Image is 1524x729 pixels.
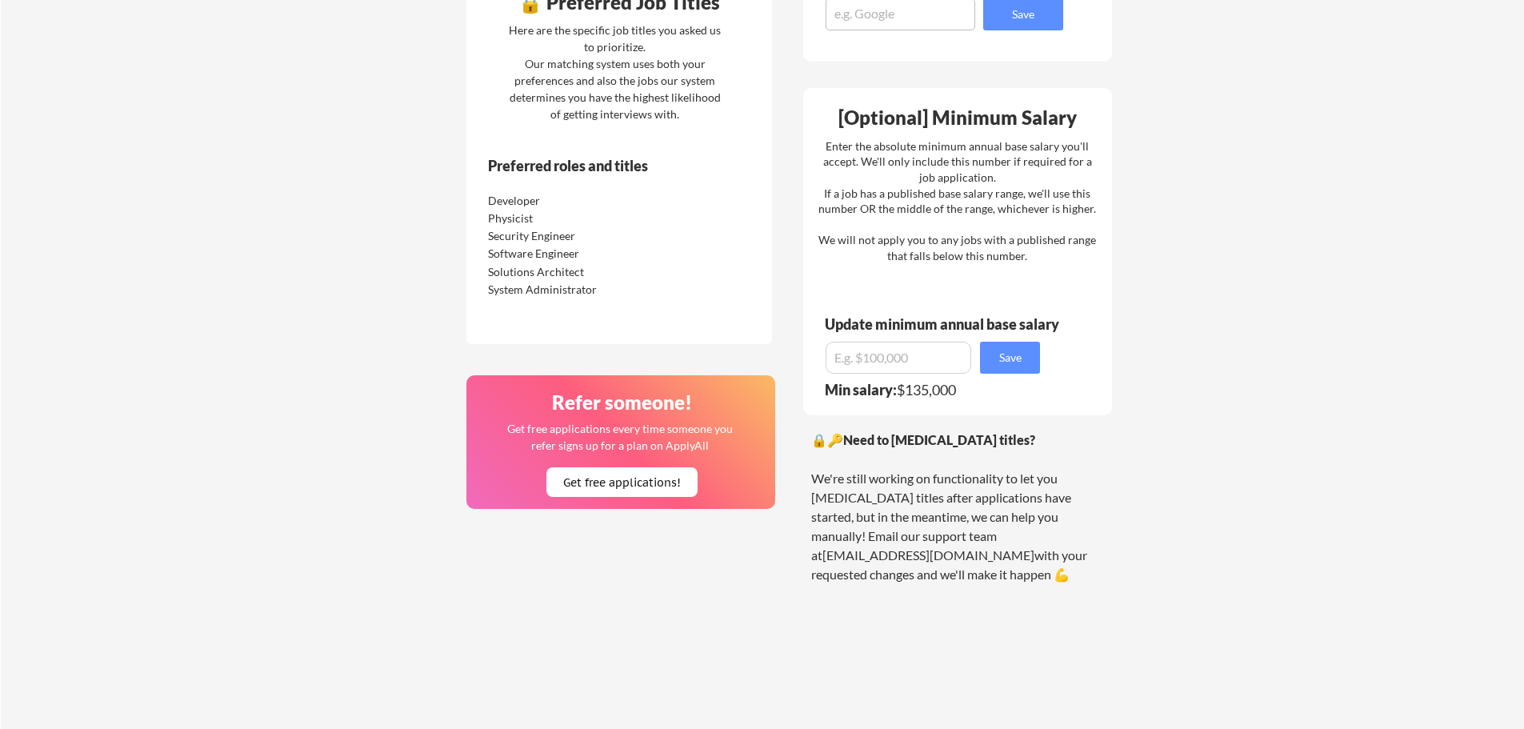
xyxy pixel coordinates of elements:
[488,264,657,280] div: Solutions Architect
[488,210,657,226] div: Physicist
[825,381,897,399] strong: Min salary:
[505,22,725,122] div: Here are the specific job titles you asked us to prioritize. Our matching system uses both your p...
[488,158,706,173] div: Preferred roles and titles
[488,228,657,244] div: Security Engineer
[811,431,1104,584] div: 🔒🔑 We're still working on functionality to let you [MEDICAL_DATA] titles after applications have ...
[488,282,657,298] div: System Administrator
[473,393,770,412] div: Refer someone!
[826,342,971,374] input: E.g. $100,000
[843,432,1035,447] strong: Need to [MEDICAL_DATA] titles?
[488,193,657,209] div: Developer
[506,420,734,454] div: Get free applications every time someone you refer signs up for a plan on ApplyAll
[825,383,1050,397] div: $135,000
[822,547,1034,563] a: [EMAIL_ADDRESS][DOMAIN_NAME]
[546,467,698,497] button: Get free applications!
[488,246,657,262] div: Software Engineer
[818,138,1096,264] div: Enter the absolute minimum annual base salary you'll accept. We'll only include this number if re...
[980,342,1040,374] button: Save
[809,108,1106,127] div: [Optional] Minimum Salary
[825,317,1065,331] div: Update minimum annual base salary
